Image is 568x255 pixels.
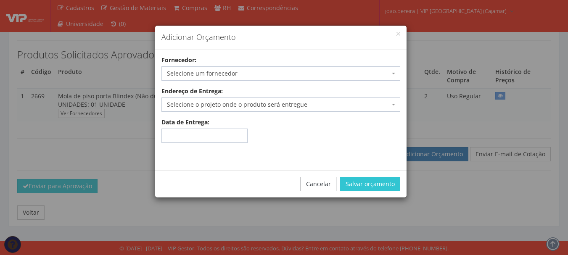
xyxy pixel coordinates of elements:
[167,100,390,109] span: Selecione o projeto onde o produto será entregue
[161,56,196,64] label: Fornecedor:
[161,66,400,81] span: Selecione um fornecedor
[167,69,390,78] span: Selecione um fornecedor
[161,118,209,126] label: Data de Entrega:
[161,32,400,43] h4: Adicionar Orçamento
[161,97,400,112] span: Selecione o projeto onde o produto será entregue
[340,177,400,191] button: Salvar orçamento
[161,87,223,95] label: Endereço de Entrega:
[301,177,336,191] button: Cancelar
